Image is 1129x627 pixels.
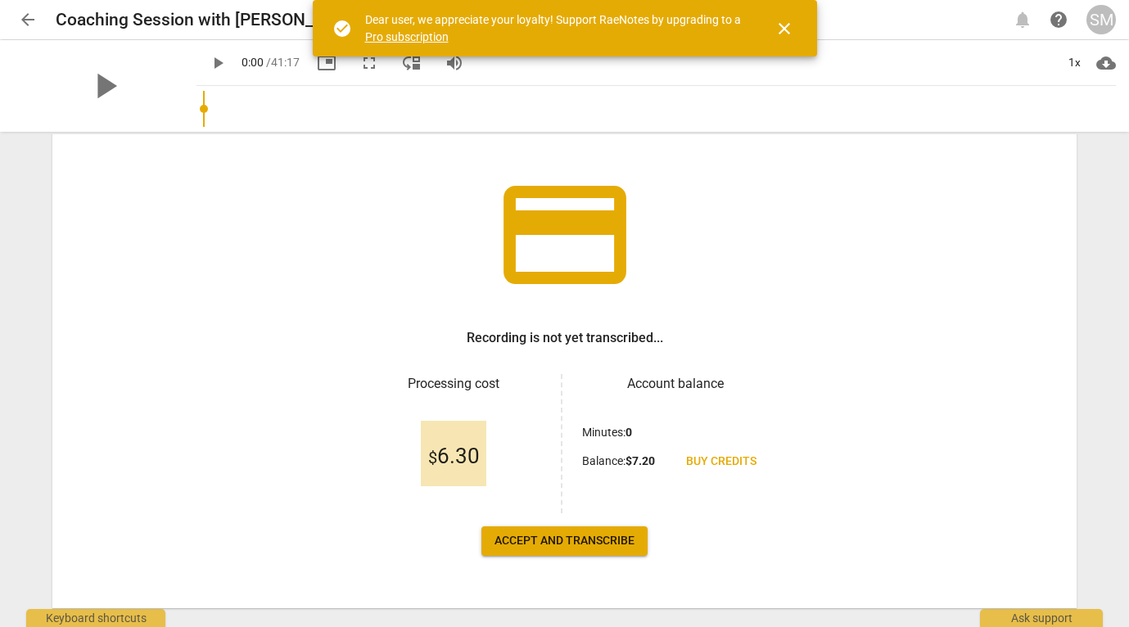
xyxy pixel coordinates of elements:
span: check_circle [332,19,352,38]
span: volume_up [445,53,464,73]
div: 1x [1059,50,1090,76]
button: Play [203,48,233,78]
span: 6.30 [428,444,480,469]
h2: Coaching Session with [PERSON_NAME] [56,10,366,30]
span: close [774,19,794,38]
button: View player as separate pane [397,48,427,78]
span: fullscreen [359,53,379,73]
span: play_arrow [208,53,228,73]
span: / 41:17 [266,56,300,69]
button: Fullscreen [355,48,384,78]
span: help [1049,10,1068,29]
span: credit_card [491,161,639,309]
a: Pro subscription [365,30,449,43]
div: Keyboard shortcuts [26,609,165,627]
span: picture_in_picture [317,53,336,73]
button: Close [765,9,804,48]
span: cloud_download [1096,53,1116,73]
h3: Recording is not yet transcribed... [467,328,663,348]
a: Help [1044,5,1073,34]
span: Accept and transcribe [495,533,634,549]
div: Dear user, we appreciate your loyalty! Support RaeNotes by upgrading to a [365,11,745,45]
b: 0 [625,426,632,439]
h3: Account balance [582,374,770,394]
a: Buy credits [673,447,770,476]
b: $ 7.20 [625,454,655,467]
span: $ [428,448,437,467]
h3: Processing cost [360,374,548,394]
p: Balance : [582,453,655,470]
span: play_arrow [84,65,126,107]
span: 0:00 [242,56,264,69]
span: Buy credits [686,453,756,470]
button: Volume [440,48,469,78]
div: Ask support [980,609,1103,627]
button: SM [1086,5,1116,34]
span: arrow_back [18,10,38,29]
button: Picture in picture [312,48,341,78]
button: Accept and transcribe [481,526,648,556]
span: move_down [402,53,422,73]
p: Minutes : [582,424,632,441]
